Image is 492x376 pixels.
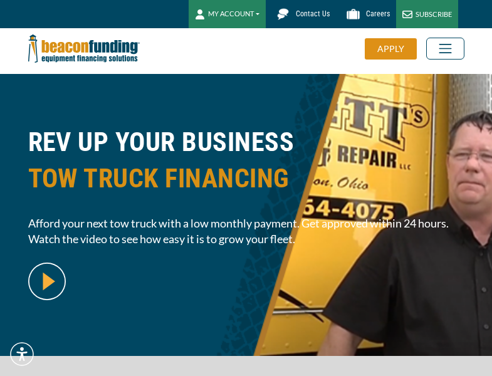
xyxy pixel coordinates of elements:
div: APPLY [365,38,417,60]
span: Careers [366,9,390,18]
a: Contact Us [266,3,336,25]
span: Contact Us [296,9,330,18]
img: video modal pop-up play button [28,263,66,300]
span: Afford your next tow truck with a low monthly payment. Get approved within 24 hours. Watch the vi... [28,216,464,247]
span: TOW TRUCK FINANCING [28,160,464,197]
h1: REV UP YOUR BUSINESS [28,124,464,206]
img: Beacon Funding Careers [342,3,364,25]
button: Toggle navigation [426,38,464,60]
img: Beacon Funding Corporation logo [28,28,140,69]
img: Beacon Funding chat [272,3,294,25]
a: Careers [336,3,396,25]
a: APPLY [365,38,426,60]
